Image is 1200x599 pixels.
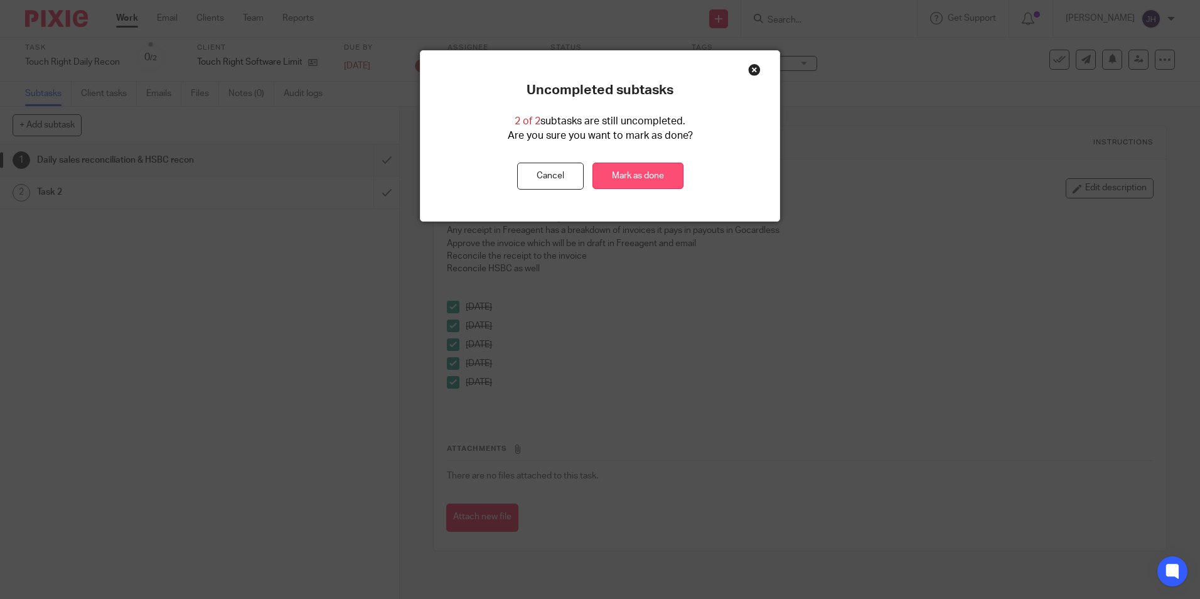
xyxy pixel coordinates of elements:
p: Are you sure you want to mark as done? [508,129,693,143]
span: 2 of 2 [515,116,540,126]
p: Uncompleted subtasks [527,82,673,99]
div: Close this dialog window [748,63,761,76]
p: subtasks are still uncompleted. [515,114,685,129]
button: Cancel [517,163,584,190]
a: Mark as done [592,163,683,190]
